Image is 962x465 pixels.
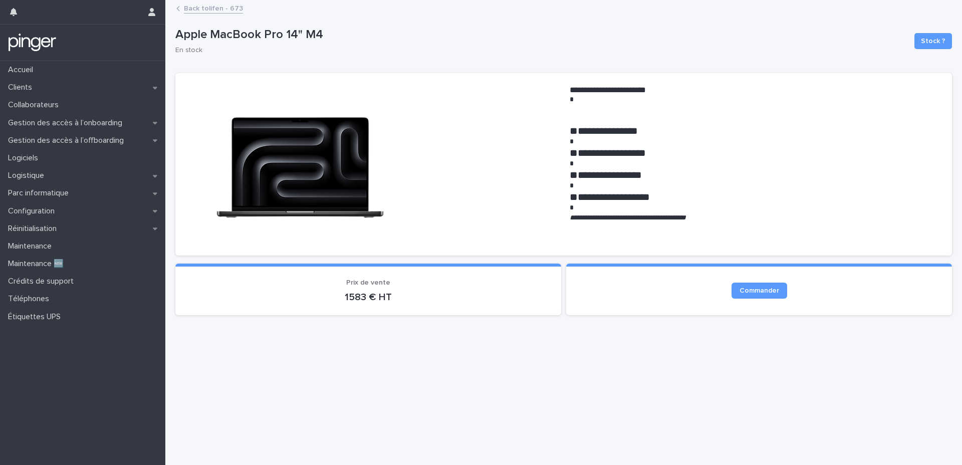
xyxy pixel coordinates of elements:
[184,2,243,14] a: Back tolifen - 673
[4,206,63,216] p: Configuration
[4,118,130,128] p: Gestion des accès à l’onboarding
[4,312,69,322] p: Étiquettes UPS
[914,33,952,49] button: Stock ?
[8,33,57,53] img: mTgBEunGTSyRkCgitkcU
[4,153,46,163] p: Logiciels
[4,83,40,92] p: Clients
[187,85,413,236] img: -lHnbUUgtVgTPlvKZMSzW2gFUV9D7ncZZml86R8Q09c
[4,277,82,286] p: Crédits de support
[346,279,390,286] span: Prix de vente
[921,36,945,46] span: Stock ?
[4,242,60,251] p: Maintenance
[4,224,65,234] p: Réinitialisation
[4,65,41,75] p: Accueil
[175,28,906,42] p: Apple MacBook Pro 14" M4
[187,291,549,303] p: 1583 € HT
[4,136,132,145] p: Gestion des accès à l’offboarding
[740,287,779,294] span: Commander
[4,294,57,304] p: Téléphones
[4,259,72,269] p: Maintenance 🆕
[4,188,77,198] p: Parc informatique
[4,171,52,180] p: Logistique
[4,100,67,110] p: Collaborateurs
[175,46,902,55] p: En stock
[732,283,787,299] a: Commander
